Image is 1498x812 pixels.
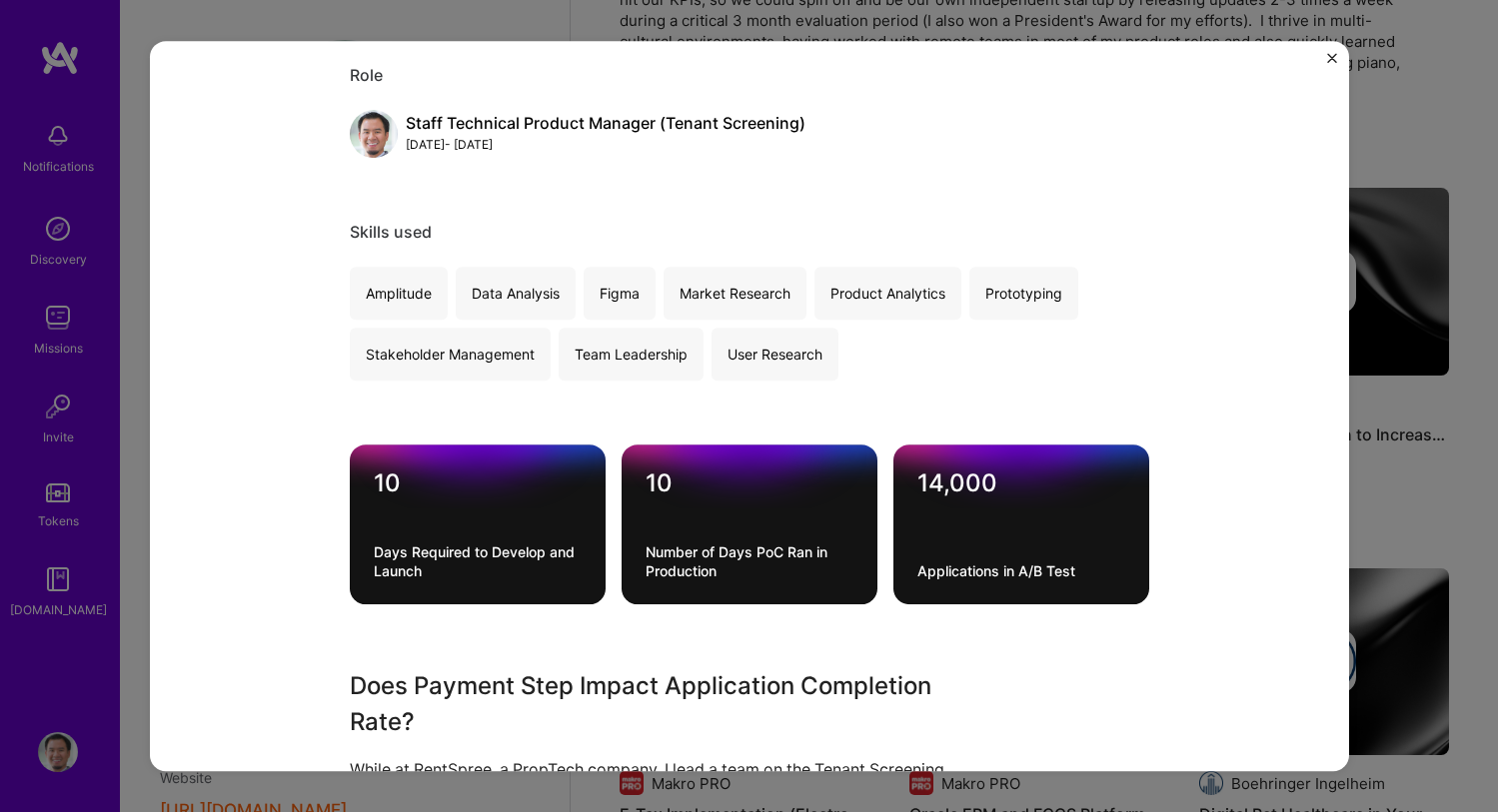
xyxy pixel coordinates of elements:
button: Close [1327,53,1337,74]
div: 10 [374,468,582,498]
h3: Does Payment Step Impact Application Completion Rate? [350,668,999,740]
div: Team Leadership [559,328,704,381]
div: Amplitude [350,267,448,320]
div: 14,000 [917,468,1125,498]
div: Skills used [350,222,1149,243]
div: Role [350,65,1149,86]
div: Product Analytics [814,267,961,320]
div: Data Analysis [456,267,576,320]
div: Stakeholder Management [350,328,551,381]
div: [DATE] - [DATE] [406,134,805,155]
div: Prototyping [969,267,1078,320]
div: Staff Technical Product Manager (Tenant Screening) [406,113,805,134]
div: Days Required to Develop and Launch [374,542,582,580]
div: Number of Days PoC Ran in Production [646,542,853,580]
div: Figma [584,267,656,320]
div: Market Research [664,267,806,320]
div: Applications in A/B Test [917,561,1125,580]
div: 10 [646,468,853,498]
div: User Research [712,328,838,381]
